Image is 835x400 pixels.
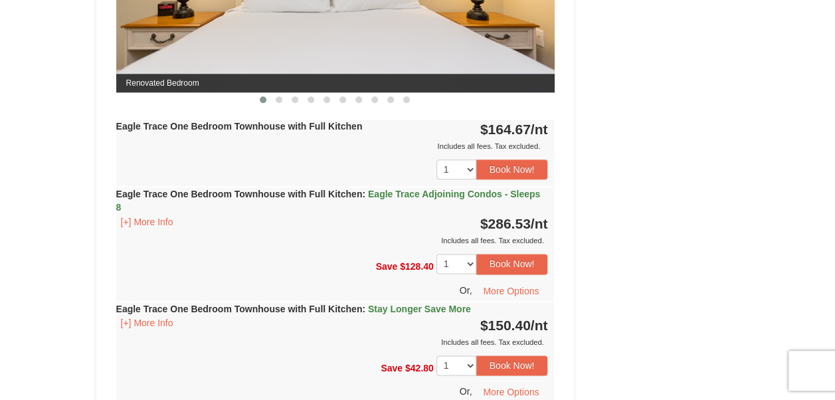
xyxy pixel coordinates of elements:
[460,386,472,397] span: Or,
[116,189,541,213] strong: Eagle Trace One Bedroom Townhouse with Full Kitchen
[480,122,548,137] strong: $164.67
[116,140,548,153] div: Includes all fees. Tax excluded.
[531,122,548,137] span: /nt
[375,261,397,272] span: Save
[476,254,548,274] button: Book Now!
[116,215,178,229] button: [+] More Info
[480,216,531,231] span: $286.53
[116,234,548,247] div: Includes all fees. Tax excluded.
[405,362,434,373] span: $42.80
[400,261,434,272] span: $128.40
[531,216,548,231] span: /nt
[116,121,363,132] strong: Eagle Trace One Bedroom Townhouse with Full Kitchen
[460,284,472,295] span: Or,
[368,304,471,314] span: Stay Longer Save More
[362,189,365,199] span: :
[116,304,471,314] strong: Eagle Trace One Bedroom Townhouse with Full Kitchen
[116,74,555,92] span: Renovated Bedroom
[476,355,548,375] button: Book Now!
[381,362,403,373] span: Save
[476,159,548,179] button: Book Now!
[531,318,548,333] span: /nt
[362,304,365,314] span: :
[474,281,547,301] button: More Options
[116,316,178,330] button: [+] More Info
[116,336,548,349] div: Includes all fees. Tax excluded.
[480,318,531,333] span: $150.40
